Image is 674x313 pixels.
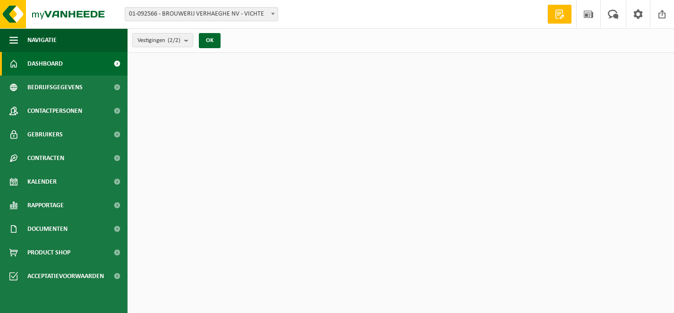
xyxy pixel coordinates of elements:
span: Rapportage [27,194,64,217]
count: (2/2) [168,37,180,43]
span: Gebruikers [27,123,63,146]
button: OK [199,33,221,48]
span: Contactpersonen [27,99,82,123]
span: Product Shop [27,241,70,264]
span: Contracten [27,146,64,170]
span: Bedrijfsgegevens [27,76,83,99]
span: 01-092566 - BROUWERIJ VERHAEGHE NV - VICHTE [125,8,278,21]
button: Vestigingen(2/2) [132,33,193,47]
span: Acceptatievoorwaarden [27,264,104,288]
span: 01-092566 - BROUWERIJ VERHAEGHE NV - VICHTE [125,7,278,21]
span: Kalender [27,170,57,194]
span: Documenten [27,217,68,241]
span: Vestigingen [137,34,180,48]
span: Dashboard [27,52,63,76]
span: Navigatie [27,28,57,52]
